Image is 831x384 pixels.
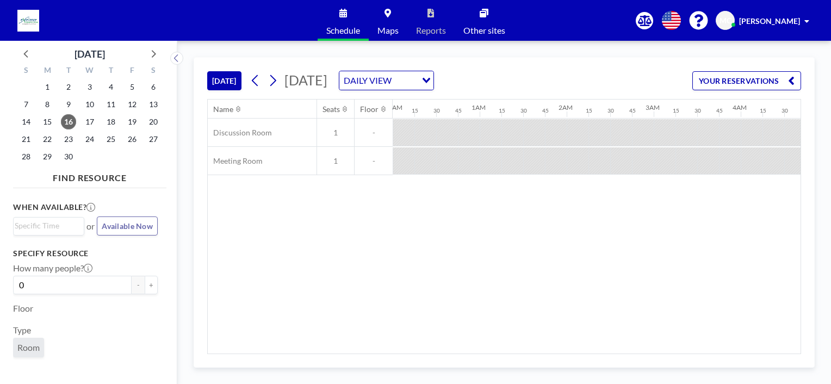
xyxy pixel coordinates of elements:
span: Tuesday, September 2, 2025 [61,79,76,95]
span: Thursday, September 4, 2025 [103,79,119,95]
span: Meeting Room [208,156,263,166]
div: W [79,64,101,78]
span: Wednesday, September 17, 2025 [82,114,97,129]
span: MC [720,16,731,26]
div: Floor [360,104,379,114]
div: 30 [694,107,701,114]
div: 15 [412,107,418,114]
span: Monday, September 8, 2025 [40,97,55,112]
span: Available Now [102,221,153,231]
h3: Specify resource [13,249,158,258]
span: - [355,156,393,166]
span: Friday, September 12, 2025 [125,97,140,112]
input: Search for option [395,73,415,88]
span: or [86,221,95,232]
button: - [132,276,145,294]
button: + [145,276,158,294]
input: Search for option [15,220,78,232]
span: Tuesday, September 23, 2025 [61,132,76,147]
span: Friday, September 19, 2025 [125,114,140,129]
div: S [142,64,164,78]
span: Thursday, September 18, 2025 [103,114,119,129]
label: Floor [13,303,33,314]
span: - [355,128,393,138]
div: 2AM [559,103,573,112]
span: [DATE] [284,72,327,88]
div: Name [213,104,233,114]
span: Saturday, September 20, 2025 [146,114,161,129]
div: [DATE] [75,46,105,61]
span: Sunday, September 28, 2025 [18,149,34,164]
span: Sunday, September 14, 2025 [18,114,34,129]
span: Sunday, September 21, 2025 [18,132,34,147]
span: Saturday, September 27, 2025 [146,132,161,147]
div: 1AM [472,103,486,112]
span: Schedule [326,26,360,35]
div: 45 [455,107,462,114]
div: 12AM [385,103,402,112]
span: Tuesday, September 9, 2025 [61,97,76,112]
span: 1 [317,128,354,138]
span: Reports [416,26,446,35]
span: Friday, September 26, 2025 [125,132,140,147]
span: Monday, September 22, 2025 [40,132,55,147]
div: 30 [520,107,527,114]
div: S [16,64,37,78]
div: 15 [760,107,766,114]
span: Monday, September 29, 2025 [40,149,55,164]
span: Maps [377,26,399,35]
span: Thursday, September 11, 2025 [103,97,119,112]
span: Other sites [463,26,505,35]
span: Wednesday, September 3, 2025 [82,79,97,95]
span: Wednesday, September 10, 2025 [82,97,97,112]
div: 4AM [733,103,747,112]
button: Available Now [97,216,158,236]
span: Monday, September 15, 2025 [40,114,55,129]
span: Saturday, September 13, 2025 [146,97,161,112]
div: 45 [716,107,723,114]
div: 30 [433,107,440,114]
div: T [58,64,79,78]
span: DAILY VIEW [342,73,394,88]
div: 30 [607,107,614,114]
span: Room [17,342,40,353]
span: Saturday, September 6, 2025 [146,79,161,95]
div: Search for option [339,71,433,90]
span: Tuesday, September 30, 2025 [61,149,76,164]
div: 15 [673,107,679,114]
span: Sunday, September 7, 2025 [18,97,34,112]
label: How many people? [13,263,92,274]
span: [PERSON_NAME] [739,16,800,26]
span: Discussion Room [208,128,272,138]
div: 45 [629,107,636,114]
div: 15 [499,107,505,114]
label: Type [13,325,31,336]
div: F [121,64,142,78]
span: Tuesday, September 16, 2025 [61,114,76,129]
div: Search for option [14,218,84,234]
div: Seats [323,104,340,114]
span: Monday, September 1, 2025 [40,79,55,95]
div: 3AM [646,103,660,112]
span: Friday, September 5, 2025 [125,79,140,95]
div: 15 [586,107,592,114]
button: YOUR RESERVATIONS [692,71,801,90]
div: 30 [782,107,788,114]
div: 45 [542,107,549,114]
div: M [37,64,58,78]
span: Wednesday, September 24, 2025 [82,132,97,147]
img: organization-logo [17,10,39,32]
span: Thursday, September 25, 2025 [103,132,119,147]
div: T [100,64,121,78]
h4: FIND RESOURCE [13,168,166,183]
button: [DATE] [207,71,241,90]
span: 1 [317,156,354,166]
